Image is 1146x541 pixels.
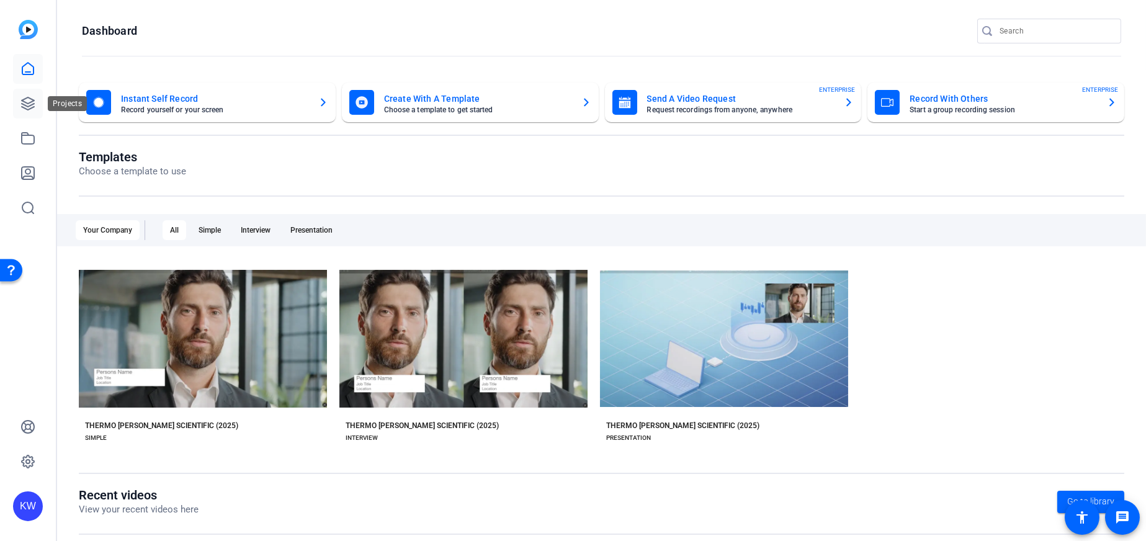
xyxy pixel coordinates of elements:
div: SIMPLE [85,433,107,443]
div: INTERVIEW [346,433,378,443]
mat-card-title: Instant Self Record [121,91,308,106]
span: ENTERPRISE [819,85,855,94]
div: THERMO [PERSON_NAME] SCIENTIFIC (2025) [85,421,238,431]
mat-card-title: Create With A Template [384,91,571,106]
h1: Templates [79,150,186,164]
div: Projects [48,96,87,111]
mat-card-title: Record With Others [910,91,1097,106]
mat-card-subtitle: Choose a template to get started [384,106,571,114]
div: PRESENTATION [606,433,651,443]
button: Send A Video RequestRequest recordings from anyone, anywhereENTERPRISE [605,83,862,122]
mat-card-subtitle: Request recordings from anyone, anywhere [647,106,835,114]
h1: Dashboard [82,24,137,38]
button: Instant Self RecordRecord yourself or your screen [79,83,336,122]
mat-icon: accessibility [1075,510,1090,525]
h1: Recent videos [79,488,199,503]
div: Your Company [76,220,140,240]
div: All [163,220,186,240]
mat-icon: message [1115,510,1130,525]
p: Choose a template to use [79,164,186,179]
button: Record With OthersStart a group recording sessionENTERPRISE [867,83,1124,122]
span: ENTERPRISE [1082,85,1118,94]
img: blue-gradient.svg [19,20,38,39]
button: Create With A TemplateChoose a template to get started [342,83,599,122]
span: Go to library [1067,495,1114,508]
div: Presentation [283,220,340,240]
p: View your recent videos here [79,503,199,517]
div: Simple [191,220,228,240]
input: Search [1000,24,1111,38]
mat-card-title: Send A Video Request [647,91,835,106]
mat-card-subtitle: Record yourself or your screen [121,106,308,114]
a: Go to library [1057,491,1124,513]
div: Interview [233,220,278,240]
div: THERMO [PERSON_NAME] SCIENTIFIC (2025) [346,421,499,431]
div: THERMO [PERSON_NAME] SCIENTIFIC (2025) [606,421,759,431]
mat-card-subtitle: Start a group recording session [910,106,1097,114]
div: KW [13,491,43,521]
